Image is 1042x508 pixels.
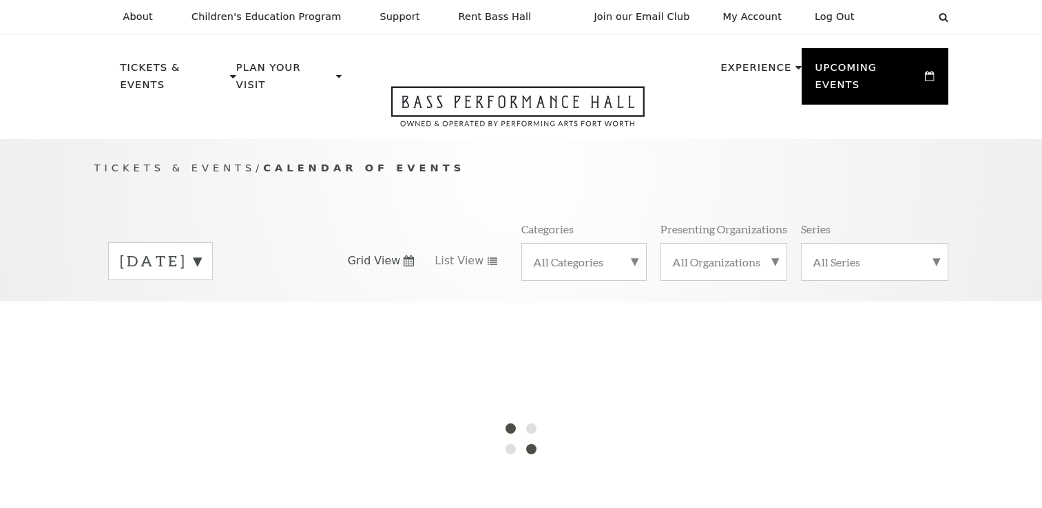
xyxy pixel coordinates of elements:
[123,11,153,23] p: About
[815,59,922,101] p: Upcoming Events
[521,222,574,236] p: Categories
[720,59,791,84] p: Experience
[121,59,227,101] p: Tickets & Events
[877,10,926,23] select: Select:
[660,222,787,236] p: Presenting Organizations
[801,222,831,236] p: Series
[813,255,937,269] label: All Series
[120,251,201,272] label: [DATE]
[672,255,775,269] label: All Organizations
[94,160,948,177] p: /
[94,162,256,173] span: Tickets & Events
[348,253,401,268] span: Grid View
[533,255,635,269] label: All Categories
[263,162,465,173] span: Calendar of Events
[380,11,420,23] p: Support
[191,11,342,23] p: Children's Education Program
[459,11,532,23] p: Rent Bass Hall
[435,253,483,268] span: List View
[236,59,333,101] p: Plan Your Visit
